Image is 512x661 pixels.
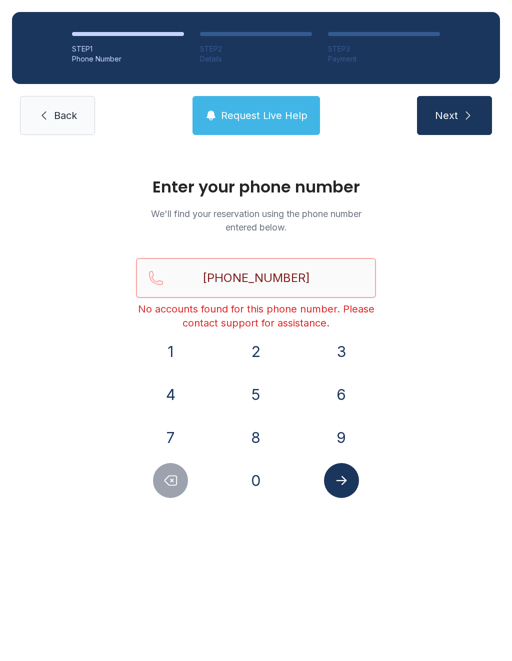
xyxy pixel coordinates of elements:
[324,377,359,412] button: 6
[72,54,184,64] div: Phone Number
[238,420,273,455] button: 8
[324,463,359,498] button: Submit lookup form
[200,44,312,54] div: STEP 2
[153,377,188,412] button: 4
[324,334,359,369] button: 3
[238,463,273,498] button: 0
[54,108,77,122] span: Back
[136,258,376,298] input: Reservation phone number
[136,302,376,330] div: No accounts found for this phone number. Please contact support for assistance.
[238,334,273,369] button: 2
[200,54,312,64] div: Details
[153,334,188,369] button: 1
[136,207,376,234] p: We'll find your reservation using the phone number entered below.
[324,420,359,455] button: 9
[153,463,188,498] button: Delete number
[221,108,307,122] span: Request Live Help
[328,44,440,54] div: STEP 3
[435,108,458,122] span: Next
[136,179,376,195] h1: Enter your phone number
[72,44,184,54] div: STEP 1
[153,420,188,455] button: 7
[238,377,273,412] button: 5
[328,54,440,64] div: Payment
